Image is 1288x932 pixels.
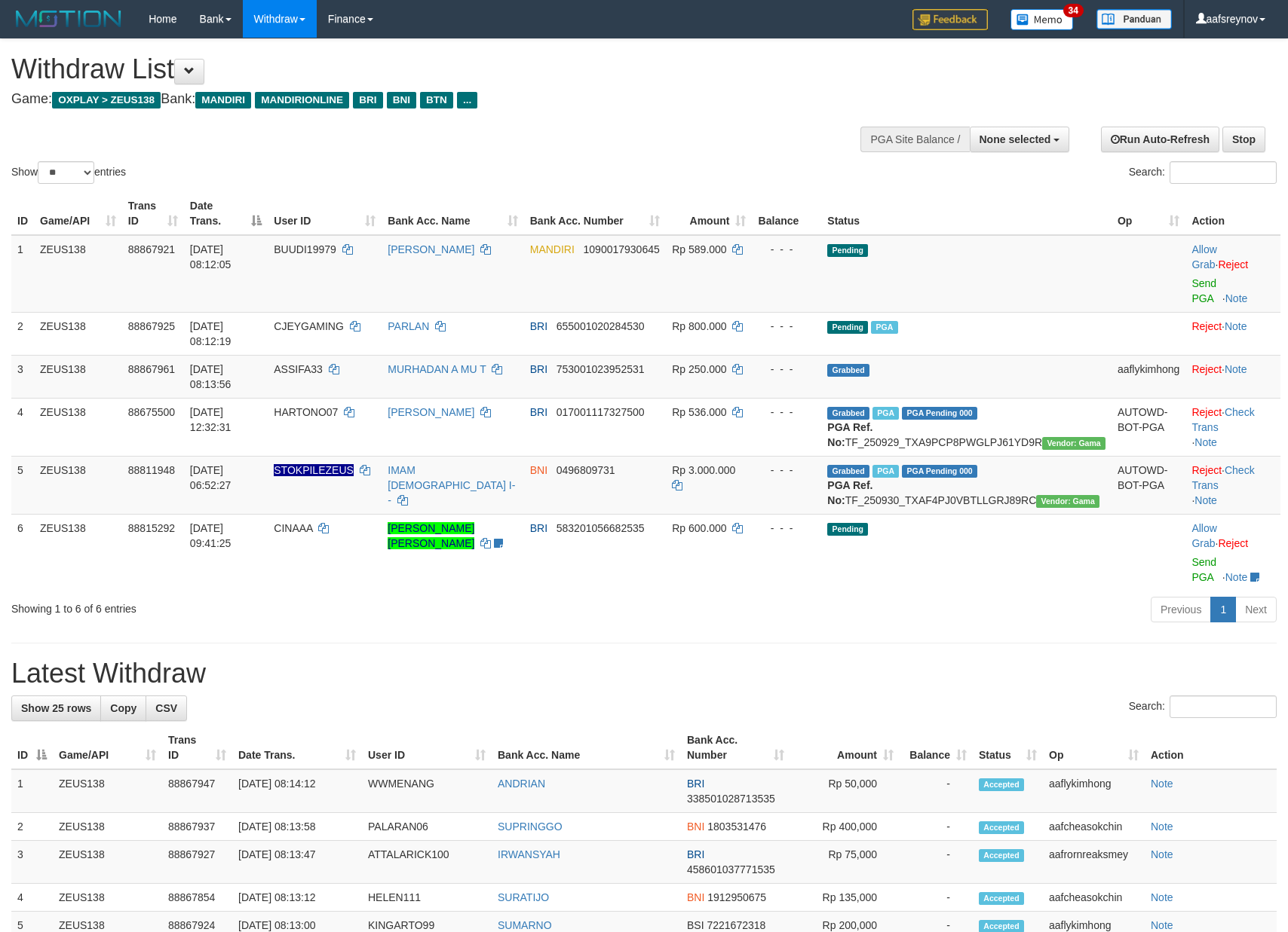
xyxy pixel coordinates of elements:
a: [PERSON_NAME] [388,243,474,255]
td: Rp 135,000 [790,884,900,912]
td: ZEUS138 [34,456,122,514]
span: Copy [110,702,136,714]
div: Showing 1 to 6 of 6 entries [11,595,526,616]
td: 1 [11,235,34,313]
th: Action [1185,192,1280,235]
a: Reject [1191,464,1222,476]
span: BRI [687,848,704,860]
span: Accepted [979,821,1024,834]
td: - [900,841,973,884]
th: Amount: activate to sort column ascending [666,192,752,235]
a: Note [1225,292,1248,304]
span: Copy 655001020284530 to clipboard [557,320,645,332]
span: BRI [530,406,547,418]
a: IRWANSYAH [498,848,560,860]
a: IMAM [DEMOGRAPHIC_DATA] I-- [388,464,515,506]
td: [DATE] 08:13:58 [232,813,362,841]
span: Rp 600.000 [672,522,726,534]
td: · · [1185,456,1280,514]
a: Reject [1191,363,1222,375]
div: - - - [758,319,815,334]
td: 88867947 [162,769,232,813]
a: Note [1151,848,1173,860]
td: - [900,884,973,912]
td: 2 [11,312,34,355]
a: Note [1151,891,1173,903]
a: Note [1194,494,1217,506]
span: BNI [530,464,547,476]
div: - - - [758,362,815,377]
td: [DATE] 08:13:47 [232,841,362,884]
h1: Latest Withdraw [11,659,1277,689]
label: Search: [1129,161,1277,184]
a: SUPRINGGO [498,820,563,833]
span: Accepted [979,778,1024,791]
a: Run Auto-Refresh [1101,127,1219,152]
td: ZEUS138 [53,813,162,841]
label: Search: [1129,695,1277,718]
a: Reject [1218,258,1248,270]
th: Op: activate to sort column ascending [1112,192,1186,235]
span: 88867961 [128,363,175,375]
span: Copy 338501028713535 to clipboard [687,793,775,805]
th: ID [11,192,34,235]
a: Send PGA [1191,277,1216,304]
span: PGA Pending [902,465,977,478]
a: SUMARNO [498,919,552,931]
td: ZEUS138 [53,841,162,884]
span: Copy 7221672318 to clipboard [707,919,765,931]
span: · [1191,243,1218,270]
input: Search: [1170,695,1277,718]
a: ANDRIAN [498,778,545,790]
div: PGA Site Balance / [860,127,969,152]
td: - [900,769,973,813]
a: Reject [1191,406,1222,418]
span: Rp 250.000 [672,363,726,375]
span: BNI [387,92,416,108]
span: MANDIRI [530,243,575,255]
td: AUTOWD-BOT-PGA [1112,456,1186,514]
a: PARLAN [388,320,429,332]
span: Copy 1912950675 to clipboard [707,891,766,903]
span: [DATE] 12:32:31 [190,406,232,433]
h4: Game: Bank: [11,92,844,107]
span: Copy 458601037771535 to clipboard [687,863,775,875]
td: TF_250929_TXA9PCP8PWGLPJ61YD9R [821,398,1112,456]
th: Game/API: activate to sort column ascending [34,192,122,235]
span: 34 [1063,4,1084,17]
span: 88675500 [128,406,175,418]
span: ASSIFA33 [274,363,323,375]
span: 88811948 [128,464,175,476]
th: Date Trans.: activate to sort column descending [184,192,268,235]
div: - - - [758,242,815,257]
td: 88867854 [162,884,232,912]
span: CINAAA [274,522,312,534]
td: aafrornreaksmey [1043,841,1145,884]
span: BUUDI19979 [274,243,336,255]
th: Trans ID: activate to sort column ascending [162,726,232,769]
span: · [1191,522,1218,549]
span: ... [457,92,477,108]
input: Search: [1170,161,1277,184]
span: BRI [353,92,382,108]
span: Grabbed [827,407,869,420]
td: [DATE] 08:13:12 [232,884,362,912]
a: Note [1225,363,1247,375]
a: CSV [146,695,187,721]
span: BRI [687,778,704,790]
span: Copy 583201056682535 to clipboard [557,522,645,534]
th: Bank Acc. Name: activate to sort column ascending [492,726,681,769]
span: [DATE] 06:52:27 [190,464,232,491]
span: Marked by aafkaynarin [871,321,897,334]
span: Rp 589.000 [672,243,726,255]
span: Nama rekening ada tanda titik/strip, harap diedit [274,464,354,476]
span: Copy 1803531476 to clipboard [707,820,766,833]
span: BTN [420,92,453,108]
a: [PERSON_NAME] [388,406,474,418]
td: 3 [11,841,53,884]
a: Check Trans [1191,464,1254,491]
th: Game/API: activate to sort column ascending [53,726,162,769]
td: aafcheasokchin [1043,884,1145,912]
span: Pending [827,523,868,536]
span: Rp 3.000.000 [672,464,735,476]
